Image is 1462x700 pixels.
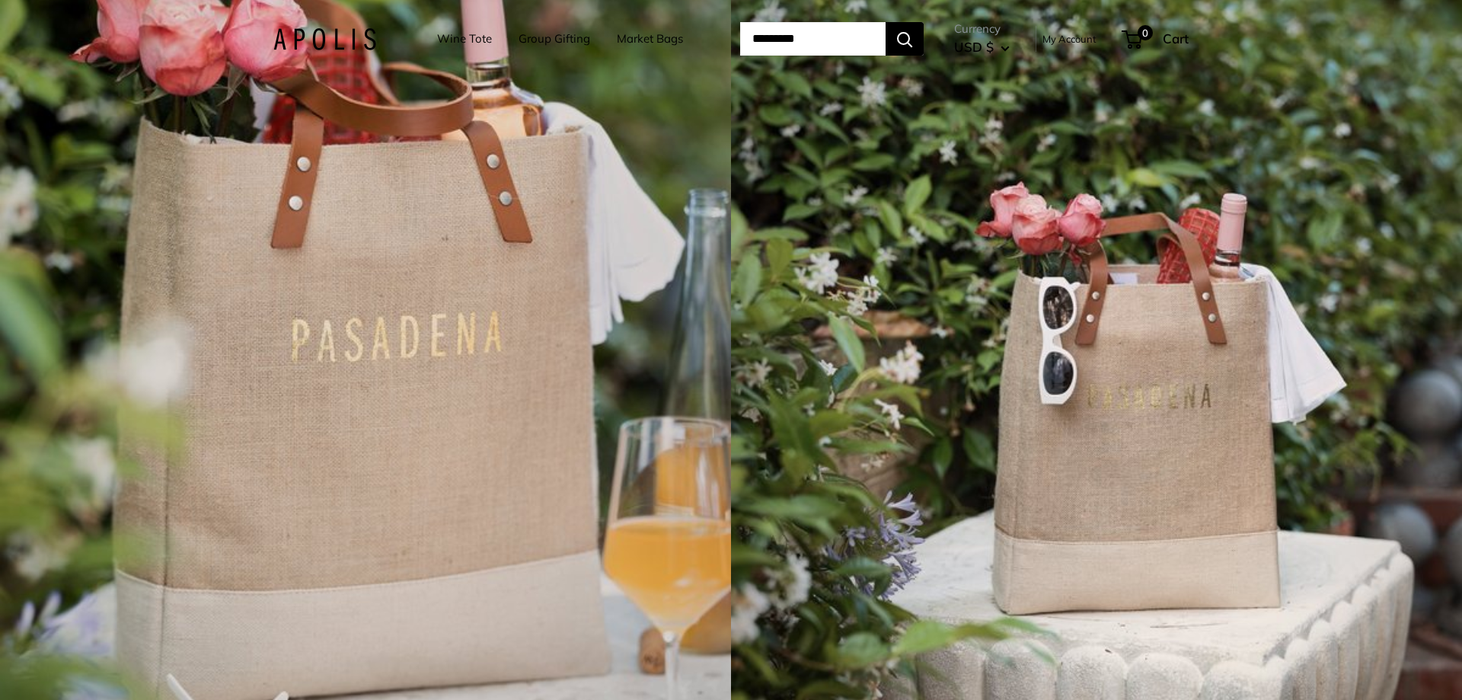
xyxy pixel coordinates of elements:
[437,28,492,50] a: Wine Tote
[1042,30,1096,48] a: My Account
[954,39,994,55] span: USD $
[1163,30,1189,46] span: Cart
[954,35,1010,59] button: USD $
[1123,27,1189,51] a: 0 Cart
[519,28,590,50] a: Group Gifting
[886,22,924,56] button: Search
[954,18,1010,40] span: Currency
[740,22,886,56] input: Search...
[273,28,376,50] img: Apolis
[617,28,683,50] a: Market Bags
[1138,25,1153,40] span: 0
